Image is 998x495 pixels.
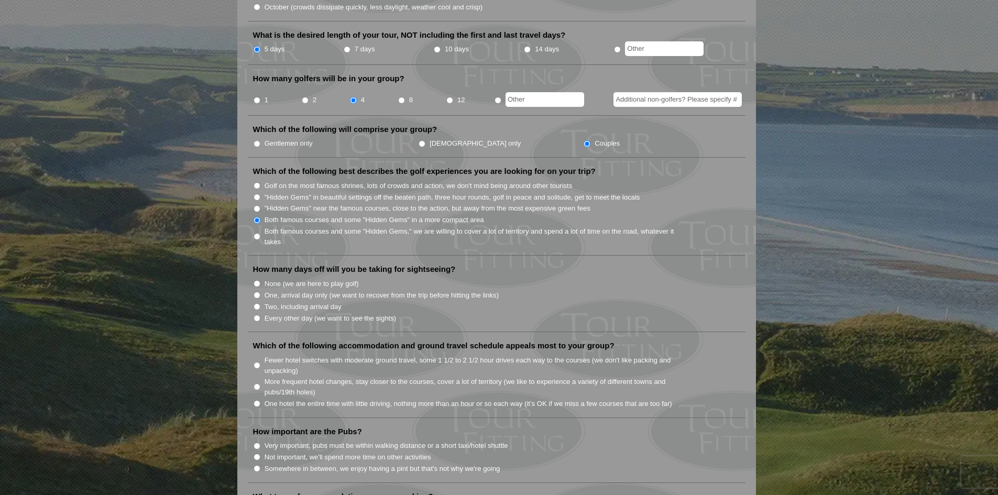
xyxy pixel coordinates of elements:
[253,340,615,351] label: Which of the following accommodation and ground travel schedule appeals most to your group?
[265,464,500,474] label: Somewhere in between, we enjoy having a pint but that's not why we're going
[265,441,508,451] label: Very important, pubs must be within walking distance or a short taxi/hotel shuttle
[265,226,686,247] label: Both famous courses and some "Hidden Gems," we are willing to cover a lot of territory and spend ...
[265,44,285,54] label: 5 days
[253,73,404,84] label: How many golfers will be in your group?
[253,124,437,135] label: Which of the following will comprise your group?
[265,181,573,191] label: Golf on the most famous shrines, lots of crowds and action, we don't mind being around other tour...
[265,95,268,105] label: 1
[409,95,413,105] label: 8
[361,95,365,105] label: 4
[253,30,566,40] label: What is the desired length of your tour, NOT including the first and last travel days?
[506,92,584,107] input: Other
[253,166,596,177] label: Which of the following best describes the golf experiences you are looking for on your trip?
[253,264,456,274] label: How many days off will you be taking for sightseeing?
[355,44,375,54] label: 7 days
[265,377,686,397] label: More frequent hotel changes, stay closer to the courses, cover a lot of territory (we like to exp...
[265,452,431,463] label: Not important, we'll spend more time on other activities
[265,203,590,214] label: "Hidden Gems" near the famous courses, close to the action, but away from the most expensive gree...
[595,138,620,149] label: Couples
[265,355,686,376] label: Fewer hotel switches with moderate ground travel, some 1 1/2 to 2 1/2 hour drives each way to the...
[265,2,483,13] label: October (crowds dissipate quickly, less daylight, weather cool and crisp)
[265,192,640,203] label: "Hidden Gems" in beautiful settings off the beaten path, three hour rounds, golf in peace and sol...
[265,215,484,225] label: Both famous courses and some "Hidden Gems" in a more compact area
[445,44,469,54] label: 10 days
[265,138,313,149] label: Gentlemen only
[265,279,359,289] label: None (we are here to play golf)
[457,95,465,105] label: 12
[265,399,672,409] label: One hotel the entire time with little driving, nothing more than an hour or so each way (it’s OK ...
[253,426,362,437] label: How important are the Pubs?
[313,95,316,105] label: 2
[265,302,342,312] label: Two, including arrival day
[265,290,499,301] label: One, arrival day only (we want to recover from the trip before hitting the links)
[625,41,704,56] input: Other
[535,44,559,54] label: 14 days
[430,138,521,149] label: [DEMOGRAPHIC_DATA] only
[613,92,742,107] input: Additional non-golfers? Please specify #
[265,313,396,324] label: Every other day (we want to see the sights)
